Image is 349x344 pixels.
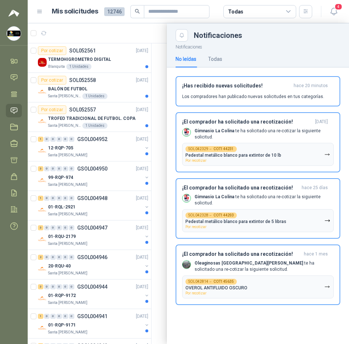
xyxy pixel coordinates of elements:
[176,112,340,173] button: ¡El comprador ha solicitado una recotización![DATE] Company LogoGimnasio La Colina te ha solicita...
[104,7,125,16] span: 12746
[182,185,299,191] h3: ¡El comprador ha solicitado una recotización!
[183,194,191,202] img: Company Logo
[182,251,301,257] h3: ¡El comprador ha solicitado una recotización!
[176,55,196,63] div: No leídas
[185,291,207,295] span: Por recotizar
[213,214,234,217] b: COT144203
[334,3,342,10] span: 4
[183,128,191,136] img: Company Logo
[185,146,237,152] div: SOL042329 →
[185,153,281,158] p: Pedestal metálico blanco para extintor de 10 lb
[195,194,234,199] b: Gimnasio La Colina
[327,5,340,18] button: 4
[195,260,334,273] p: te ha solicitado una re-cotizar la siguiente solicitud.
[194,32,340,39] div: Notificaciones
[304,251,328,257] span: hace 1 mes
[7,27,21,40] img: Company Logo
[182,143,334,166] button: SOL042329→COT144231Pedestal metálico blanco para extintor de 10 lbPor recotizar
[195,194,334,206] p: te ha solicitado una re-cotizar la siguiente solicitud.
[182,209,334,232] button: SOL042328→COT144203Pedestal metálico blanco para extintor de 5 librasPor recotizar
[182,93,324,100] p: Los compradores han publicado nuevas solicitudes en tus categorías.
[167,42,349,51] p: Notificaciones
[208,55,222,63] div: Todas
[185,285,247,290] p: OVEROL ANTIFLUIDO OSCURO
[135,9,140,14] span: search
[182,275,334,298] button: SOL042814→COT145635OVEROL ANTIFLUIDO OSCUROPor recotizar
[176,29,188,42] button: Close
[182,83,291,89] h3: ¡Has recibido nuevas solicitudes!
[213,280,234,284] b: COT145635
[294,83,328,89] span: hace 20 minutos
[185,212,237,218] div: SOL042328 →
[228,8,243,16] div: Todas
[176,178,340,239] button: ¡El comprador ha solicitado una recotización!hace 25 días Company LogoGimnasio La Colina te ha so...
[185,225,207,229] span: Por recotizar
[185,279,237,285] div: SOL042814 →
[183,261,191,269] img: Company Logo
[302,185,328,191] span: hace 25 días
[195,128,334,140] p: te ha solicitado una re-cotizar la siguiente solicitud.
[182,119,312,125] h3: ¡El comprador ha solicitado una recotización!
[185,219,286,224] p: Pedestal metálico blanco para extintor de 5 libras
[195,261,303,266] b: Oleaginosas [GEOGRAPHIC_DATA][PERSON_NAME]
[176,76,340,106] button: ¡Has recibido nuevas solicitudes!hace 20 minutos Los compradores han publicado nuevas solicitudes...
[176,245,340,305] button: ¡El comprador ha solicitado una recotización!hace 1 mes Company LogoOleaginosas [GEOGRAPHIC_DATA]...
[315,119,328,125] span: [DATE]
[195,128,234,133] b: Gimnasio La Colina
[185,159,207,163] span: Por recotizar
[213,147,234,151] b: COT144231
[8,9,19,17] img: Logo peakr
[52,6,98,17] h1: Mis solicitudes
